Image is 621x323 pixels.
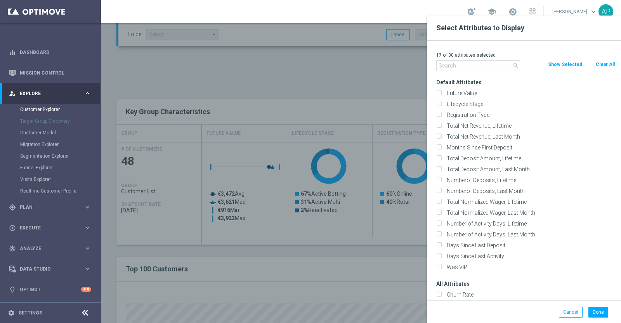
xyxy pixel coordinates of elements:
[444,231,615,238] label: Number of Activity Days, Last Month
[588,307,608,318] button: Done
[444,166,615,173] label: Total Deposit Amount, Last Month
[436,60,520,71] input: Search
[20,115,100,127] div: Target Group Discovery
[20,127,100,139] div: Customer Model
[513,63,519,69] i: search
[9,224,84,231] div: Execute
[20,42,91,63] a: Dashboard
[20,153,81,159] a: Segmentation Explorer
[559,307,583,318] button: Cancel
[20,91,84,96] span: Explore
[444,90,615,97] label: Future Value
[444,253,615,260] label: Days Since Last Activity
[20,106,81,113] a: Customer Explorer
[20,141,81,148] a: Migration Explorer
[20,226,84,230] span: Execute
[20,188,81,194] a: Realtime Customer Profile
[19,311,42,315] a: Settings
[81,287,91,292] div: +10
[20,139,100,150] div: Migration Explorer
[444,101,615,108] label: Lifecycle Stage
[444,264,615,271] label: Was VIP
[20,246,84,251] span: Analyze
[20,205,84,210] span: Plan
[595,60,616,69] button: Clear All
[9,49,92,56] button: equalizer Dashboard
[20,185,100,197] div: Realtime Customer Profile
[436,52,615,58] p: 17 of 30 attributes selected
[20,63,91,83] a: Mission Control
[9,90,92,97] button: person_search Explore keyboard_arrow_right
[9,266,84,273] div: Data Studio
[9,70,92,76] button: Mission Control
[589,7,598,16] span: keyboard_arrow_down
[487,7,496,16] span: school
[20,150,100,162] div: Segmentation Explorer
[444,133,615,140] label: Total Net Revenue, Last Month
[20,162,100,174] div: Funnel Explorer
[444,209,615,216] label: Total Normalized Wager, Last Month
[8,309,15,316] i: settings
[9,49,16,56] i: equalizer
[9,90,16,97] i: person_search
[444,291,615,298] label: Churn Rate
[444,155,615,162] label: Total Deposit Amount, Lifetime
[444,188,615,194] label: Numberof Deposits, Last Month
[444,122,615,129] label: Total Net Revenue, Lifetime
[444,198,615,205] label: Total Normalized Wager, Lifetime
[9,286,16,293] i: lightbulb
[20,165,81,171] a: Funnel Explorer
[20,176,81,182] a: Visits Explorer
[9,279,91,300] div: Optibot
[9,90,84,97] div: Explore
[598,4,613,19] div: AP
[9,287,92,293] button: lightbulb Optibot +10
[9,224,16,231] i: play_circle_outline
[9,204,92,210] button: gps_fixed Plan keyboard_arrow_right
[84,203,91,211] i: keyboard_arrow_right
[9,42,91,63] div: Dashboard
[444,111,615,118] label: Registration Type
[436,23,612,33] h2: Select Attributes to Display
[9,225,92,231] button: play_circle_outline Execute keyboard_arrow_right
[9,204,84,211] div: Plan
[9,63,91,83] div: Mission Control
[84,265,91,273] i: keyboard_arrow_right
[436,79,615,86] h3: Default Attributes
[9,204,16,211] i: gps_fixed
[9,266,92,272] button: Data Studio keyboard_arrow_right
[20,267,84,271] span: Data Studio
[20,130,81,136] a: Customer Model
[84,90,91,97] i: keyboard_arrow_right
[20,279,81,300] a: Optibot
[547,60,583,69] button: Show Selected
[444,177,615,184] label: Numberof Deposits, Lifetime
[20,104,100,115] div: Customer Explorer
[9,245,16,252] i: track_changes
[20,174,100,185] div: Visits Explorer
[9,245,92,252] button: track_changes Analyze keyboard_arrow_right
[552,6,598,17] a: [PERSON_NAME]keyboard_arrow_down
[84,224,91,231] i: keyboard_arrow_right
[9,245,84,252] div: Analyze
[444,144,615,151] label: Months Since First Deposit
[444,220,615,227] label: Number of Activity Days, Lifetime
[84,245,91,252] i: keyboard_arrow_right
[436,280,615,287] h3: All Attributes
[444,242,615,249] label: Days Since Last Deposit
